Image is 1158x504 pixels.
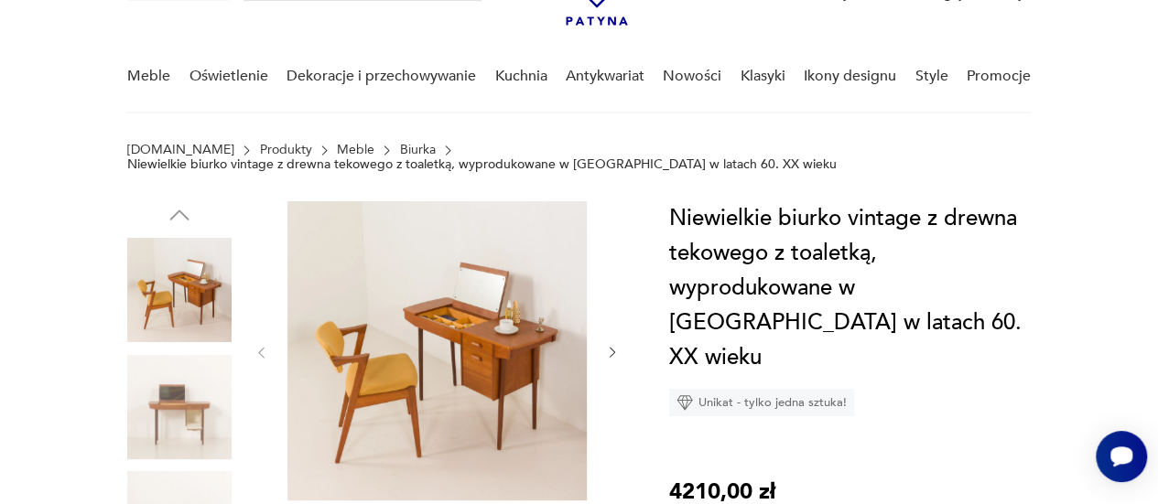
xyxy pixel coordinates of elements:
a: Klasyki [741,41,785,112]
a: Oświetlenie [189,41,268,112]
iframe: Smartsupp widget button [1096,431,1147,482]
img: Zdjęcie produktu Niewielkie biurko vintage z drewna tekowego z toaletką, wyprodukowane w Danii w ... [287,201,587,500]
a: Biurka [400,143,436,157]
a: Produkty [260,143,312,157]
a: Ikony designu [804,41,896,112]
a: Antykwariat [566,41,644,112]
a: Meble [337,143,374,157]
div: Unikat - tylko jedna sztuka! [669,389,854,416]
a: Nowości [663,41,721,112]
a: Meble [127,41,170,112]
a: Promocje [967,41,1031,112]
a: Style [914,41,947,112]
img: Zdjęcie produktu Niewielkie biurko vintage z drewna tekowego z toaletką, wyprodukowane w Danii w ... [127,238,232,342]
img: Ikona diamentu [676,394,693,411]
a: [DOMAIN_NAME] [127,143,234,157]
a: Dekoracje i przechowywanie [287,41,476,112]
p: Niewielkie biurko vintage z drewna tekowego z toaletką, wyprodukowane w [GEOGRAPHIC_DATA] w latac... [127,157,837,172]
img: Zdjęcie produktu Niewielkie biurko vintage z drewna tekowego z toaletką, wyprodukowane w Danii w ... [127,355,232,459]
h1: Niewielkie biurko vintage z drewna tekowego z toaletką, wyprodukowane w [GEOGRAPHIC_DATA] w latac... [669,201,1031,375]
a: Kuchnia [494,41,547,112]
